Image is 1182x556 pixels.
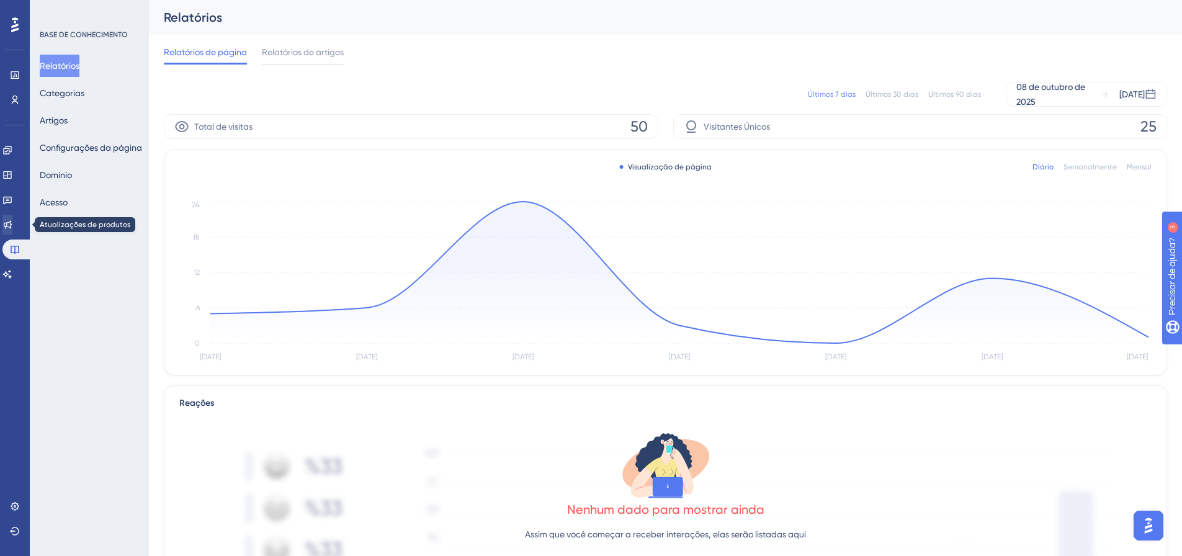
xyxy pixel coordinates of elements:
button: Categorias [40,82,84,104]
font: [DATE] [1119,89,1145,99]
font: Reações [179,398,214,408]
font: Total de visitas [194,122,253,132]
button: Domínio [40,164,72,186]
font: Mensal [1127,163,1152,171]
tspan: [DATE] [200,352,221,361]
tspan: 18 [193,233,200,241]
button: Acesso [40,191,68,213]
font: Visitantes Únicos [704,122,770,132]
font: 08 de outubro de 2025 [1016,82,1085,107]
iframe: Iniciador do Assistente de IA do UserGuiding [1130,507,1167,544]
font: 50 [630,118,648,135]
font: Acesso [40,197,68,207]
tspan: [DATE] [669,352,690,361]
font: 3 [115,7,119,14]
font: Relatórios [164,10,222,25]
tspan: 24 [192,200,200,209]
tspan: 12 [194,268,200,277]
font: Assim que você começar a receber interações, elas serão listadas aqui [525,529,806,539]
button: Relatórios [40,55,79,77]
font: Últimos 7 dias [808,90,856,99]
font: Últimos 30 dias [866,90,918,99]
tspan: [DATE] [825,352,846,361]
font: Relatórios [40,61,79,71]
tspan: [DATE] [982,352,1003,361]
font: Domínio [40,170,72,180]
tspan: [DATE] [1127,352,1148,361]
font: Precisar de ajuda? [29,6,107,15]
font: Diário [1032,163,1054,171]
tspan: [DATE] [356,352,377,361]
font: Categorias [40,88,84,98]
tspan: [DATE] [513,352,534,361]
font: BASE DE CONHECIMENTO [40,30,128,39]
button: Artigos [40,109,68,132]
font: 25 [1140,118,1157,135]
font: Visualização de página [628,163,712,171]
font: Configurações da página [40,143,142,153]
font: Nenhum dado para mostrar ainda [567,502,764,517]
font: Relatórios de página [164,47,247,57]
font: Relatórios de artigos [262,47,344,57]
font: Semanalmente [1063,163,1117,171]
font: Últimos 90 dias [928,90,981,99]
tspan: 0 [195,339,200,347]
font: Artigos [40,115,68,125]
button: Configurações da página [40,137,142,159]
tspan: 6 [196,303,200,312]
